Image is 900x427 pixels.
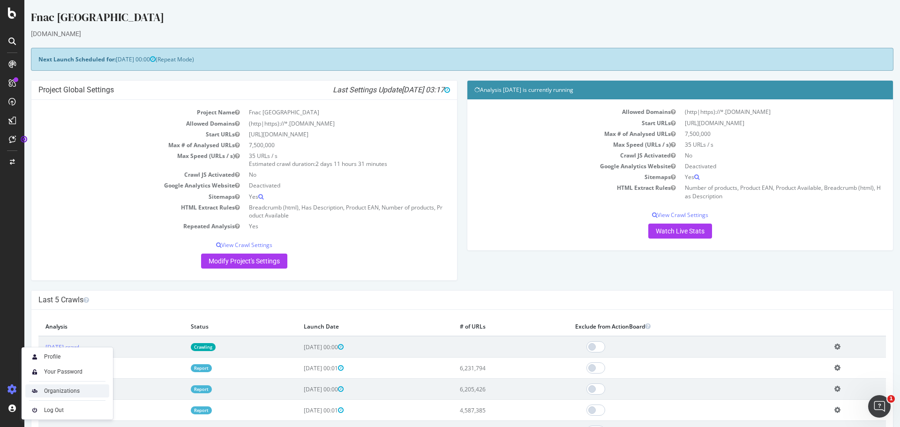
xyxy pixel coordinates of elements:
td: Crawl JS Activated [14,169,220,180]
span: [DATE] 00:01 [279,364,319,372]
strong: Next Launch Scheduled for: [14,55,91,63]
span: 1 [887,395,895,403]
td: 4,587,385 [428,400,544,421]
td: Sitemaps [450,172,656,182]
i: Last Settings Update [308,85,426,95]
td: Sitemaps [14,191,220,202]
td: Repeated Analysis [14,221,220,232]
div: Tooltip anchor [20,135,28,143]
span: [DATE] 00:00 [91,55,131,63]
th: Launch Date [272,317,428,336]
div: [DOMAIN_NAME] [7,29,869,38]
td: Start URLs [450,118,656,128]
img: Xx2yTbCeVcdxHMdxHOc+8gctb42vCocUYgAAAABJRU5ErkJggg== [29,351,40,362]
div: (Repeat Mode) [7,48,869,71]
img: AtrBVVRoAgWaAAAAAElFTkSuQmCC [29,385,40,397]
span: 2 days 11 hours 31 minutes [291,160,363,168]
td: Max Speed (URLs / s) [450,139,656,150]
td: Max # of Analysed URLs [450,128,656,139]
td: Yes [220,221,426,232]
div: Log Out [44,406,64,414]
td: 7,500,000 [656,128,862,139]
a: Watch Live Stats [624,224,688,239]
a: Crawling [166,343,191,351]
a: Modify Project's Settings [177,254,263,269]
span: [DATE] 00:01 [279,406,319,414]
td: Start URLs [14,129,220,140]
td: (http|https)://*.[DOMAIN_NAME] [656,106,862,117]
td: Google Analytics Website [450,161,656,172]
td: Yes [220,191,426,202]
td: Allowed Domains [14,118,220,129]
th: Exclude from ActionBoard [544,317,803,336]
a: Log Out [25,404,109,417]
div: Organizations [44,387,80,395]
td: Deactivated [656,161,862,172]
a: [DATE] report [21,406,57,414]
td: Number of products, Product EAN, Product Available, Breadcrumb (html), Has Description [656,182,862,201]
a: Your Password [25,365,109,378]
th: # of URLs [428,317,544,336]
td: [URL][DOMAIN_NAME] [656,118,862,128]
td: 35 URLs / s [656,139,862,150]
p: View Crawl Settings [450,211,862,219]
div: Profile [44,353,60,360]
td: 6,231,794 [428,358,544,379]
td: Fnac [GEOGRAPHIC_DATA] [220,107,426,118]
h4: Project Global Settings [14,85,426,95]
a: [DATE] report [21,385,57,393]
th: Analysis [14,317,159,336]
img: prfnF3csMXgAAAABJRU5ErkJggg== [29,405,40,416]
a: [DATE] report [21,364,57,372]
td: Deactivated [220,180,426,191]
span: [DATE] 00:00 [279,385,319,393]
iframe: Intercom live chat [868,395,891,418]
td: Max # of Analysed URLs [14,140,220,150]
a: Profile [25,350,109,363]
td: Yes [656,172,862,182]
td: 7,500,000 [220,140,426,150]
td: Max Speed (URLs / s) [14,150,220,169]
td: No [656,150,862,161]
a: Organizations [25,384,109,397]
img: tUVSALn78D46LlpAY8klYZqgKwTuBm2K29c6p1XQNDCsM0DgKSSoAXXevcAwljcHBINEg0LrUEktgcYYD5sVUphq1JigPmkfB... [29,366,40,377]
td: Project Name [14,107,220,118]
p: View Crawl Settings [14,241,426,249]
a: [DATE] crawl [21,343,55,351]
td: HTML Extract Rules [14,202,220,221]
span: [DATE] 00:00 [279,343,319,351]
td: Google Analytics Website [14,180,220,191]
td: (http|https)://*.[DOMAIN_NAME] [220,118,426,129]
th: Status [159,317,272,336]
a: Report [166,364,187,372]
td: 35 URLs / s Estimated crawl duration: [220,150,426,169]
td: Breadcrumb (html), Has Description, Product EAN, Number of products, Product Available [220,202,426,221]
div: Fnac [GEOGRAPHIC_DATA] [7,9,869,29]
span: [DATE] 03:17 [377,85,426,94]
td: [URL][DOMAIN_NAME] [220,129,426,140]
a: Report [166,406,187,414]
h4: Last 5 Crawls [14,295,862,305]
td: Crawl JS Activated [450,150,656,161]
td: Allowed Domains [450,106,656,117]
td: 6,205,426 [428,379,544,400]
h4: Analysis [DATE] is currently running [450,85,862,95]
a: Report [166,385,187,393]
div: Your Password [44,368,82,375]
td: No [220,169,426,180]
td: HTML Extract Rules [450,182,656,201]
